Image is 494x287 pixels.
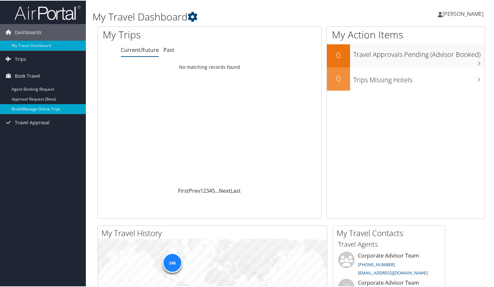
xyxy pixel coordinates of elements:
[442,10,483,17] span: [PERSON_NAME]
[358,269,428,275] a: [EMAIL_ADDRESS][DOMAIN_NAME]
[15,67,40,84] span: Book Travel
[15,4,81,20] img: airportal-logo.png
[200,186,203,194] a: 1
[162,252,182,272] div: 246
[327,67,485,90] a: 0Trips Missing Hotels
[353,46,485,59] h3: Travel Approvals Pending (Advisor Booked)
[178,186,189,194] a: First
[219,186,230,194] a: Next
[15,50,26,67] span: Trips
[203,186,206,194] a: 2
[336,227,445,238] h2: My Travel Contacts
[163,46,174,53] a: Past
[189,186,200,194] a: Prev
[327,27,485,41] h1: My Action Items
[15,114,50,130] span: Travel Approval
[230,186,241,194] a: Last
[358,261,395,267] a: [PHONE_NUMBER]
[103,27,223,41] h1: My Trips
[101,227,327,238] h2: My Travel History
[209,186,212,194] a: 4
[327,72,350,83] h2: 0
[212,186,215,194] a: 5
[15,23,42,40] span: Dashboards
[353,71,485,84] h3: Trips Missing Hotels
[327,44,485,67] a: 0Travel Approvals Pending (Advisor Booked)
[121,46,159,53] a: Current/Future
[215,186,219,194] span: …
[438,3,490,23] a: [PERSON_NAME]
[338,239,440,248] h3: Travel Agents
[335,251,443,278] li: Corporate Advisor Team
[98,61,321,72] td: No matching records found
[327,49,350,60] h2: 0
[206,186,209,194] a: 3
[92,9,358,23] h1: My Travel Dashboard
